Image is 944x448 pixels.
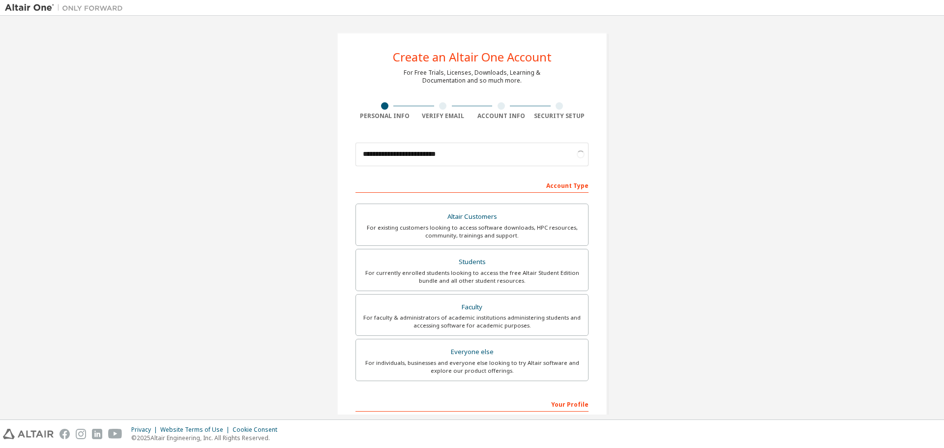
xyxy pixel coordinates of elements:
img: instagram.svg [76,429,86,439]
div: Faculty [362,300,582,314]
div: Students [362,255,582,269]
div: Website Terms of Use [160,426,233,434]
div: Personal Info [355,112,414,120]
p: © 2025 Altair Engineering, Inc. All Rights Reserved. [131,434,283,442]
div: Security Setup [531,112,589,120]
img: altair_logo.svg [3,429,54,439]
div: Altair Customers [362,210,582,224]
div: For individuals, businesses and everyone else looking to try Altair software and explore our prod... [362,359,582,375]
img: facebook.svg [59,429,70,439]
div: Privacy [131,426,160,434]
div: Your Profile [355,396,589,412]
div: For Free Trials, Licenses, Downloads, Learning & Documentation and so much more. [404,69,540,85]
img: youtube.svg [108,429,122,439]
div: Verify Email [414,112,472,120]
img: linkedin.svg [92,429,102,439]
div: Account Info [472,112,531,120]
div: Account Type [355,177,589,193]
div: For faculty & administrators of academic institutions administering students and accessing softwa... [362,314,582,329]
div: For currently enrolled students looking to access the free Altair Student Edition bundle and all ... [362,269,582,285]
div: Cookie Consent [233,426,283,434]
img: Altair One [5,3,128,13]
div: Create an Altair One Account [393,51,552,63]
div: Everyone else [362,345,582,359]
div: For existing customers looking to access software downloads, HPC resources, community, trainings ... [362,224,582,239]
